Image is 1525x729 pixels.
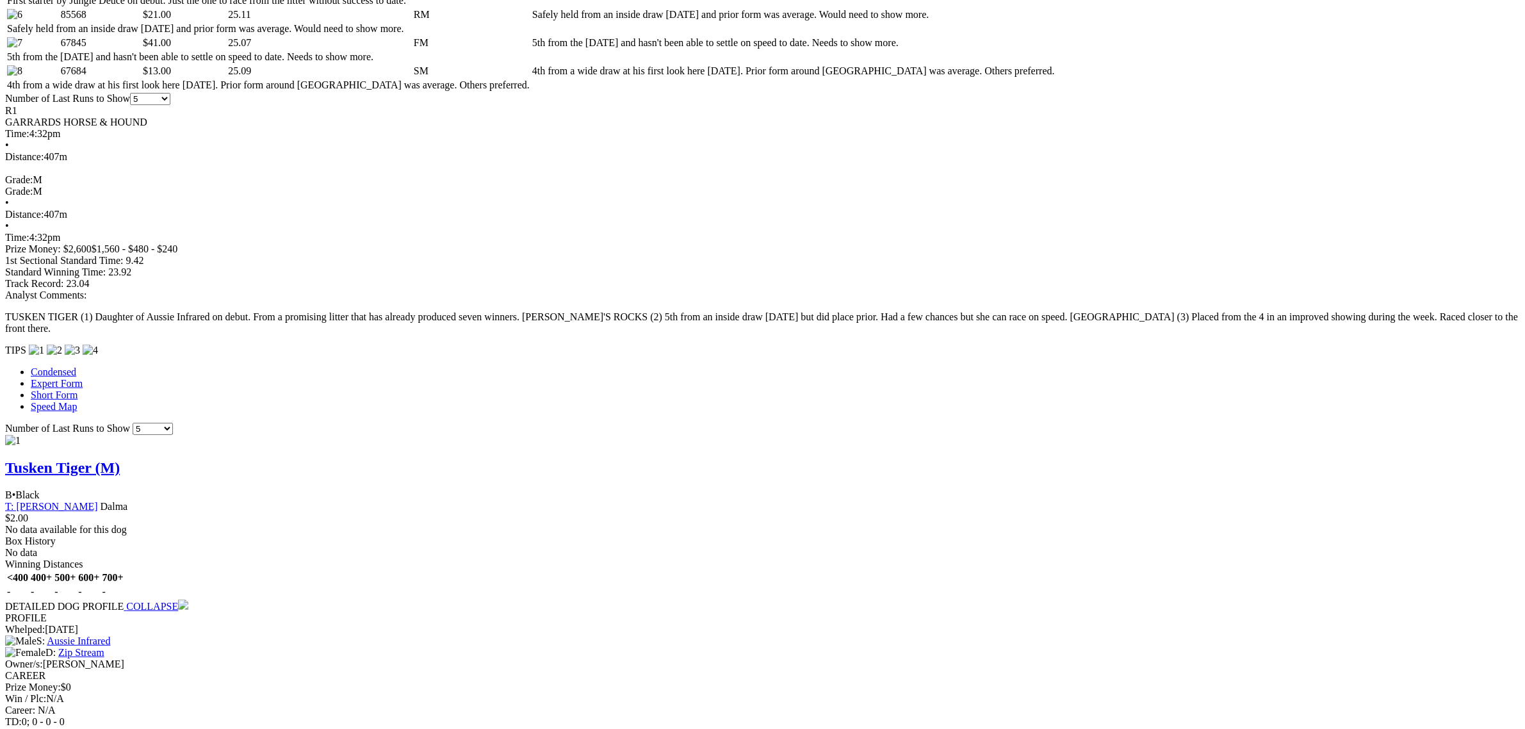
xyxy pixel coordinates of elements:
span: $41.00 [143,37,171,48]
img: 1 [5,435,20,446]
div: 407m [5,151,1520,163]
div: Career: N/A [5,705,1520,716]
span: COLLAPSE [126,601,178,612]
span: D: [5,647,56,658]
span: Distance: [5,151,44,162]
span: Whelped: [5,624,45,635]
span: Owner/s: [5,659,43,669]
div: [PERSON_NAME] [5,659,1520,670]
a: Speed Map [31,401,77,412]
td: 5th from the [DATE] and hasn't been able to settle on speed to date. Needs to show more. [6,51,530,63]
span: Time: [5,232,29,243]
span: Distance: [5,209,44,220]
td: - [30,586,53,598]
div: Winning Distances [5,559,1520,570]
span: Track Record: [5,278,63,289]
span: TD: [5,716,22,727]
img: Female [5,647,45,659]
span: 1st Sectional Standard Time: [5,255,123,266]
span: R1 [5,105,17,116]
td: 5th from the [DATE] and hasn't been able to settle on speed to date. Needs to show more. [532,37,1056,49]
td: 67684 [60,65,141,78]
span: $13.00 [143,65,171,76]
td: SM [413,65,530,78]
div: GARRARDS HORSE & HOUND [5,117,1520,128]
a: Expert Form [31,378,83,389]
span: • [5,140,9,151]
td: - [77,586,100,598]
span: Dalma [101,501,128,512]
img: Male [5,635,37,647]
div: 4:32pm [5,128,1520,140]
td: 25.07 [227,37,411,49]
img: 7 [7,37,22,49]
span: TIPS [5,345,26,356]
span: • [5,197,9,208]
span: Win / Plc: [5,693,46,704]
a: Tusken Tiger (M) [5,459,120,476]
span: Standard Winning Time: [5,266,106,277]
td: 4th from a wide draw at his first look here [DATE]. Prior form around [GEOGRAPHIC_DATA] was avera... [532,65,1056,78]
a: T: [PERSON_NAME] [5,501,98,512]
td: 25.11 [227,8,411,21]
a: Condensed [31,366,76,377]
div: [DATE] [5,624,1520,635]
td: RM [413,8,530,21]
span: • [12,489,16,500]
img: 2 [47,345,62,356]
div: No data available for this dog [5,524,1520,536]
span: • [5,220,9,231]
p: TUSKEN TIGER (1) Daughter of Aussie Infrared on debut. From a promising litter that has already p... [5,311,1520,334]
img: 1 [29,345,44,356]
div: CAREER [5,670,1520,682]
img: chevron-down.svg [178,600,188,610]
th: 700+ [102,571,124,584]
a: Short Form [31,389,77,400]
td: 67845 [60,37,141,49]
span: 23.04 [66,278,89,289]
div: Number of Last Runs to Show [5,93,1520,105]
td: 25.09 [227,65,411,78]
a: COLLAPSE [124,601,188,612]
div: 4:32pm [5,232,1520,243]
img: 3 [65,345,80,356]
div: PROFILE [5,612,1520,624]
td: 4th from a wide draw at his first look here [DATE]. Prior form around [GEOGRAPHIC_DATA] was avera... [6,79,530,92]
th: 400+ [30,571,53,584]
div: M [5,186,1520,197]
td: Safely held from an inside draw [DATE] and prior form was average. Would need to show more. [6,22,530,35]
span: Prize Money: [5,682,61,692]
span: Grade: [5,186,33,197]
img: 6 [7,9,22,20]
td: - [102,586,124,598]
div: Prize Money: $2,600 [5,243,1520,255]
span: $1,560 - $480 - $240 [92,243,178,254]
span: $2.00 [5,512,28,523]
th: <400 [6,571,29,584]
a: Zip Stream [58,647,104,658]
td: - [6,586,29,598]
img: 4 [83,345,98,356]
span: $21.00 [143,9,171,20]
td: 85568 [60,8,141,21]
div: 407m [5,209,1520,220]
span: Analyst Comments: [5,290,87,300]
span: 9.42 [126,255,143,266]
span: Grade: [5,174,33,185]
a: Aussie Infrared [47,635,110,646]
div: $0 [5,682,1520,693]
div: N/A [5,693,1520,705]
div: DETAILED DOG PROFILE [5,600,1520,612]
span: S: [5,635,45,646]
span: B Black [5,489,40,500]
td: FM [413,37,530,49]
td: Safely held from an inside draw [DATE] and prior form was average. Would need to show more. [532,8,1056,21]
th: 600+ [77,571,100,584]
td: - [54,586,76,598]
span: 23.92 [108,266,131,277]
span: Number of Last Runs to Show [5,423,130,434]
div: 0; 0 - 0 - 0 [5,716,1520,728]
th: 500+ [54,571,76,584]
span: Time: [5,128,29,139]
div: No data [5,547,1520,559]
